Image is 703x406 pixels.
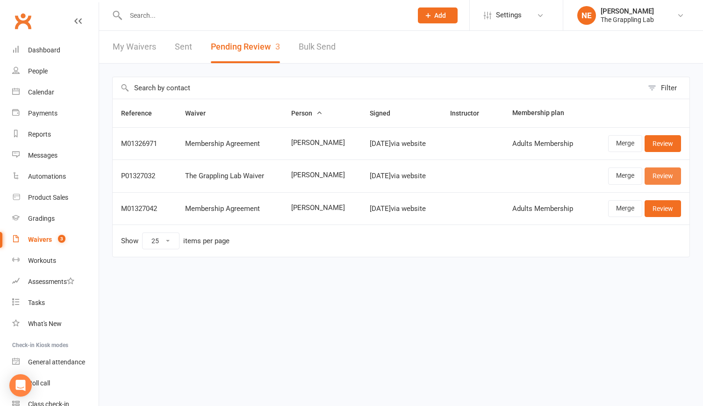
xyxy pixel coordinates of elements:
div: General attendance [28,358,85,366]
div: P01327032 [121,172,168,180]
div: Automations [28,173,66,180]
input: Search... [123,9,406,22]
a: Clubworx [11,9,35,33]
a: Merge [608,135,642,152]
div: Adults Membership [512,205,581,213]
div: Filter [661,82,677,94]
a: Gradings [12,208,99,229]
a: Product Sales [12,187,99,208]
div: The Grappling Lab [601,15,654,24]
span: Person [291,109,323,117]
span: Add [434,12,446,19]
div: Calendar [28,88,54,96]
div: Membership Agreement [185,140,274,148]
div: items per page [183,237,230,245]
div: [DATE] via website [370,172,434,180]
a: Merge [608,167,642,184]
div: Messages [28,152,57,159]
div: Open Intercom Messenger [9,374,32,397]
span: Instructor [450,109,489,117]
span: Signed [370,109,401,117]
div: Assessments [28,278,74,285]
div: Show [121,232,230,249]
a: Tasks [12,292,99,313]
button: Reference [121,108,162,119]
div: Product Sales [28,194,68,201]
a: Dashboard [12,40,99,61]
div: Workouts [28,257,56,264]
a: My Waivers [113,31,156,63]
div: Tasks [28,299,45,306]
div: M01326971 [121,140,168,148]
div: Dashboard [28,46,60,54]
div: Payments [28,109,57,117]
a: Waivers 3 [12,229,99,250]
span: [PERSON_NAME] [291,171,352,179]
div: The Grappling Lab Waiver [185,172,274,180]
div: Gradings [28,215,55,222]
span: Waiver [185,109,216,117]
a: Review [645,200,681,217]
a: Assessments [12,271,99,292]
a: People [12,61,99,82]
a: Sent [175,31,192,63]
div: Reports [28,130,51,138]
div: [DATE] via website [370,140,434,148]
th: Membership plan [504,99,590,127]
span: Reference [121,109,162,117]
button: Pending Review3 [211,31,280,63]
a: Workouts [12,250,99,271]
div: NE [577,6,596,25]
button: Instructor [450,108,489,119]
a: What's New [12,313,99,334]
div: M01327042 [121,205,168,213]
a: Review [645,167,681,184]
a: Payments [12,103,99,124]
button: Signed [370,108,401,119]
span: 3 [275,42,280,51]
button: Waiver [185,108,216,119]
div: [PERSON_NAME] [601,7,654,15]
a: Reports [12,124,99,145]
div: Roll call [28,379,50,387]
span: [PERSON_NAME] [291,139,352,147]
a: Bulk Send [299,31,336,63]
div: Membership Agreement [185,205,274,213]
div: Waivers [28,236,52,243]
div: What's New [28,320,62,327]
div: People [28,67,48,75]
a: Automations [12,166,99,187]
button: Filter [643,77,689,99]
div: [DATE] via website [370,205,434,213]
a: Review [645,135,681,152]
a: Calendar [12,82,99,103]
span: Settings [496,5,522,26]
div: Adults Membership [512,140,581,148]
span: 3 [58,235,65,243]
button: Add [418,7,458,23]
a: Merge [608,200,642,217]
span: [PERSON_NAME] [291,204,352,212]
a: Messages [12,145,99,166]
input: Search by contact [113,77,643,99]
a: Roll call [12,373,99,394]
a: General attendance kiosk mode [12,352,99,373]
button: Person [291,108,323,119]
